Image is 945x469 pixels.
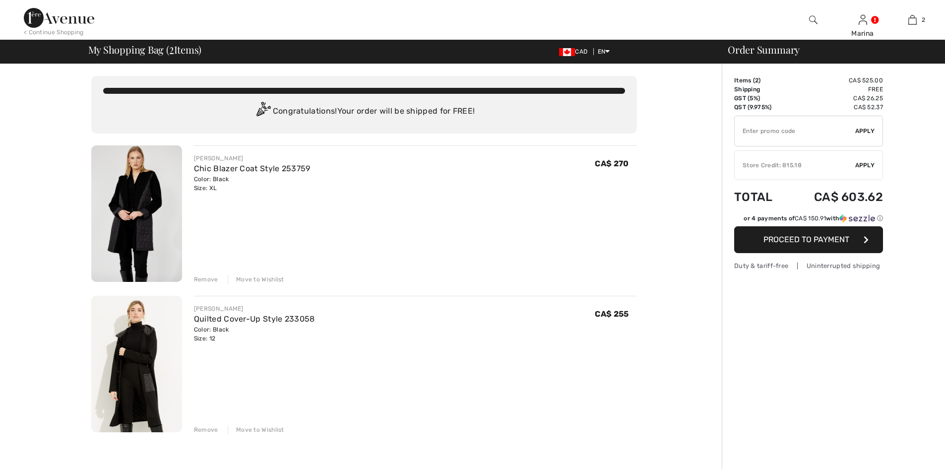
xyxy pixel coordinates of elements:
span: CA$ 270 [595,159,629,168]
img: search the website [809,14,818,26]
div: Color: Black Size: XL [194,175,311,193]
div: Order Summary [716,45,939,55]
span: Apply [855,127,875,135]
td: Shipping [734,85,787,94]
td: CA$ 603.62 [787,180,883,214]
span: Apply [855,161,875,170]
td: CA$ 52.37 [787,103,883,112]
button: Proceed to Payment [734,226,883,253]
td: CA$ 525.00 [787,76,883,85]
a: 2 [888,14,937,26]
img: Quilted Cover-Up Style 233058 [91,296,182,432]
div: [PERSON_NAME] [194,154,311,163]
div: Move to Wishlist [228,275,284,284]
input: Promo code [735,116,855,146]
td: CA$ 26.25 [787,94,883,103]
img: Chic Blazer Coat Style 253759 [91,145,182,282]
div: Remove [194,275,218,284]
div: Move to Wishlist [228,425,284,434]
span: Proceed to Payment [763,235,849,244]
div: < Continue Shopping [24,28,84,37]
span: CA$ 255 [595,309,629,319]
div: Remove [194,425,218,434]
div: Duty & tariff-free | Uninterrupted shipping [734,261,883,270]
div: Congratulations! Your order will be shipped for FREE! [103,102,625,122]
div: Color: Black Size: 12 [194,325,315,343]
img: 1ère Avenue [24,8,94,28]
td: GST (5%) [734,94,787,103]
div: [PERSON_NAME] [194,304,315,313]
div: or 4 payments of with [744,214,883,223]
td: Total [734,180,787,214]
div: or 4 payments ofCA$ 150.91withSezzle Click to learn more about Sezzle [734,214,883,226]
td: Free [787,85,883,94]
td: Items ( ) [734,76,787,85]
a: Quilted Cover-Up Style 233058 [194,314,315,324]
div: Store Credit: 815.18 [735,161,855,170]
div: Marina [838,28,887,39]
img: Congratulation2.svg [253,102,273,122]
img: My Bag [908,14,917,26]
td: QST (9.975%) [734,103,787,112]
span: My Shopping Bag ( Items) [88,45,202,55]
img: Canadian Dollar [559,48,575,56]
span: 2 [755,77,758,84]
a: Chic Blazer Coat Style 253759 [194,164,311,173]
span: CA$ 150.91 [795,215,826,222]
a: Sign In [859,15,867,24]
span: EN [598,48,610,55]
span: 2 [922,15,925,24]
img: My Info [859,14,867,26]
span: 2 [169,42,174,55]
span: CAD [559,48,591,55]
img: Sezzle [839,214,875,223]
